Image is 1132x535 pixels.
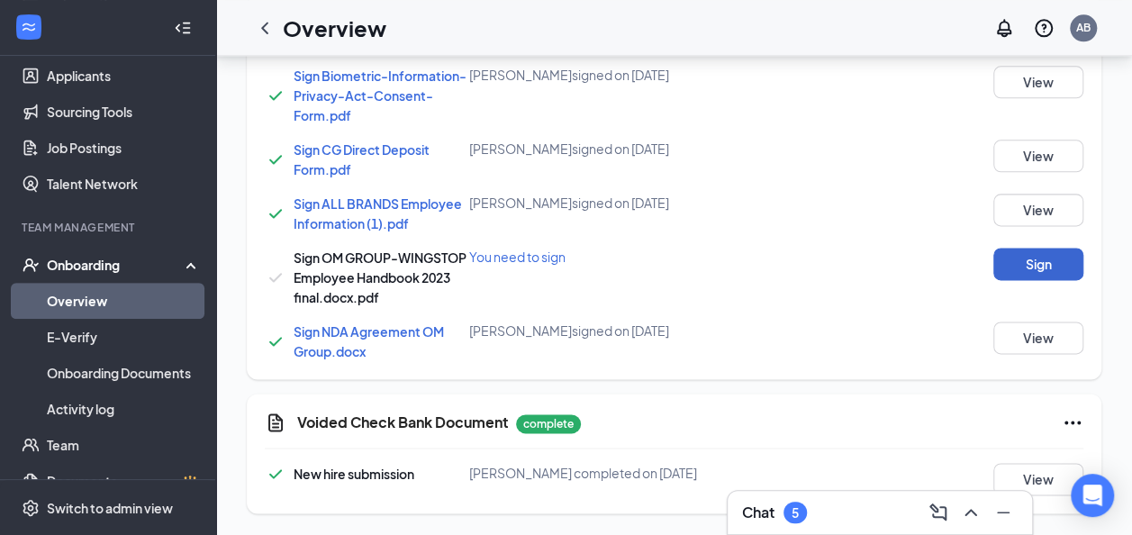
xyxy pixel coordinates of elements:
[265,149,286,170] svg: Checkmark
[1033,17,1055,39] svg: QuestionInfo
[47,58,201,94] a: Applicants
[294,141,430,177] a: Sign CG Direct Deposit Form.pdf
[47,130,201,166] a: Job Postings
[265,463,286,485] svg: Checkmark
[993,66,1083,98] button: View
[294,195,462,231] a: Sign ALL BRANDS Employee Information (1).pdf
[1076,20,1091,35] div: AB
[993,17,1015,39] svg: Notifications
[265,203,286,224] svg: Checkmark
[742,503,774,522] h3: Chat
[265,267,286,288] svg: Checkmark
[924,498,953,527] button: ComposeMessage
[516,414,581,433] p: complete
[1062,412,1083,433] svg: Ellipses
[928,502,949,523] svg: ComposeMessage
[960,502,982,523] svg: ChevronUp
[469,194,742,212] div: [PERSON_NAME] signed on [DATE]
[993,194,1083,226] button: View
[294,466,414,482] span: New hire submission
[174,19,192,37] svg: Collapse
[792,505,799,521] div: 5
[294,68,466,123] a: Sign Biometric-Information-Privacy-Act-Consent-Form.pdf
[47,319,201,355] a: E-Verify
[265,331,286,352] svg: Checkmark
[20,18,38,36] svg: WorkstreamLogo
[283,13,386,43] h1: Overview
[993,140,1083,172] button: View
[297,413,509,432] h5: Voided Check Bank Document
[265,85,286,106] svg: Checkmark
[469,248,742,266] div: You need to sign
[254,17,276,39] svg: ChevronLeft
[469,66,742,84] div: [PERSON_NAME] signed on [DATE]
[294,323,444,359] a: Sign NDA Agreement OM Group.docx
[47,499,173,517] div: Switch to admin view
[993,248,1083,280] button: Sign
[469,322,742,340] div: [PERSON_NAME] signed on [DATE]
[294,249,466,305] span: Sign OM GROUP-WINGSTOP Employee Handbook 2023 final.docx.pdf
[992,502,1014,523] svg: Minimize
[47,463,201,499] a: DocumentsCrown
[993,322,1083,354] button: View
[47,166,201,202] a: Talent Network
[22,499,40,517] svg: Settings
[469,140,742,158] div: [PERSON_NAME] signed on [DATE]
[469,465,697,481] span: [PERSON_NAME] completed on [DATE]
[47,427,201,463] a: Team
[22,220,197,235] div: Team Management
[47,94,201,130] a: Sourcing Tools
[265,412,286,433] svg: CustomFormIcon
[993,463,1083,495] button: View
[47,283,201,319] a: Overview
[22,256,40,274] svg: UserCheck
[1071,474,1114,517] div: Open Intercom Messenger
[47,391,201,427] a: Activity log
[47,355,201,391] a: Onboarding Documents
[989,498,1018,527] button: Minimize
[47,256,186,274] div: Onboarding
[956,498,985,527] button: ChevronUp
